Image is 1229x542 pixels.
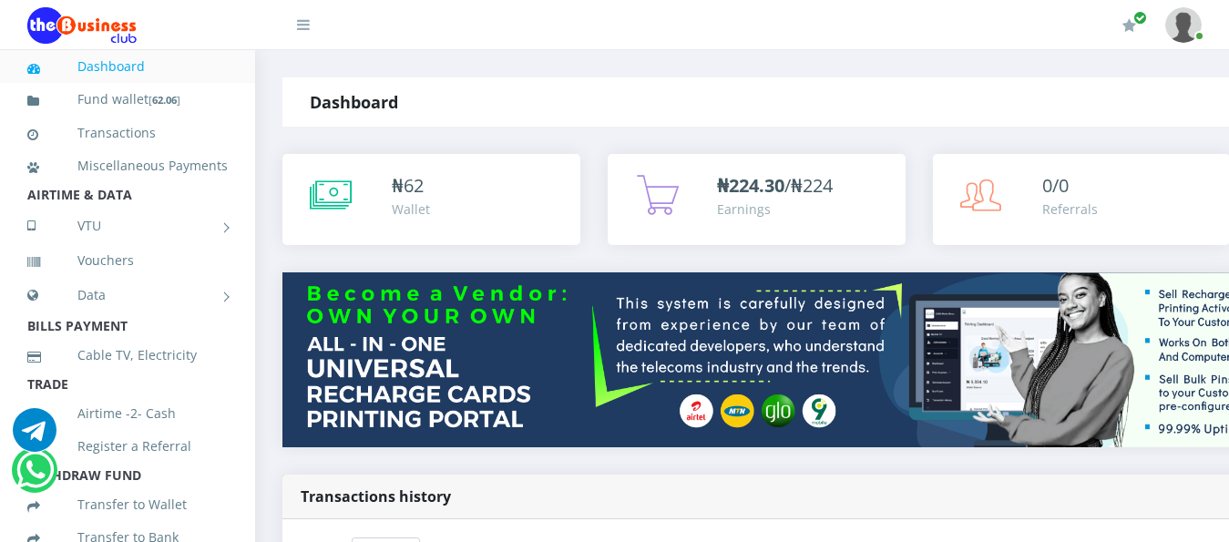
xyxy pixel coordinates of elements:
a: Chat for support [13,422,56,452]
a: VTU [27,203,228,249]
span: 0/0 [1042,173,1069,198]
div: ₦ [392,172,430,199]
a: Airtime -2- Cash [27,393,228,435]
a: Chat for support [16,462,54,492]
b: 62.06 [152,93,177,107]
div: Referrals [1042,199,1098,219]
a: Data [27,272,228,318]
a: Transfer to Wallet [27,484,228,526]
a: Vouchers [27,240,228,281]
div: Earnings [717,199,833,219]
strong: Dashboard [310,91,398,113]
span: 62 [404,173,424,198]
a: Transactions [27,112,228,154]
a: ₦62 Wallet [282,154,580,245]
div: Wallet [392,199,430,219]
a: Register a Referral [27,425,228,467]
small: [ ] [149,93,180,107]
span: /₦224 [717,173,833,198]
span: Renew/Upgrade Subscription [1133,11,1147,25]
strong: Transactions history [301,486,451,506]
a: Dashboard [27,46,228,87]
b: ₦224.30 [717,173,784,198]
img: Logo [27,7,137,44]
a: ₦224.30/₦224 Earnings [608,154,906,245]
a: Fund wallet[62.06] [27,78,228,121]
a: Cable TV, Electricity [27,334,228,376]
img: User [1165,7,1202,43]
a: Miscellaneous Payments [27,145,228,187]
i: Renew/Upgrade Subscription [1122,18,1136,33]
